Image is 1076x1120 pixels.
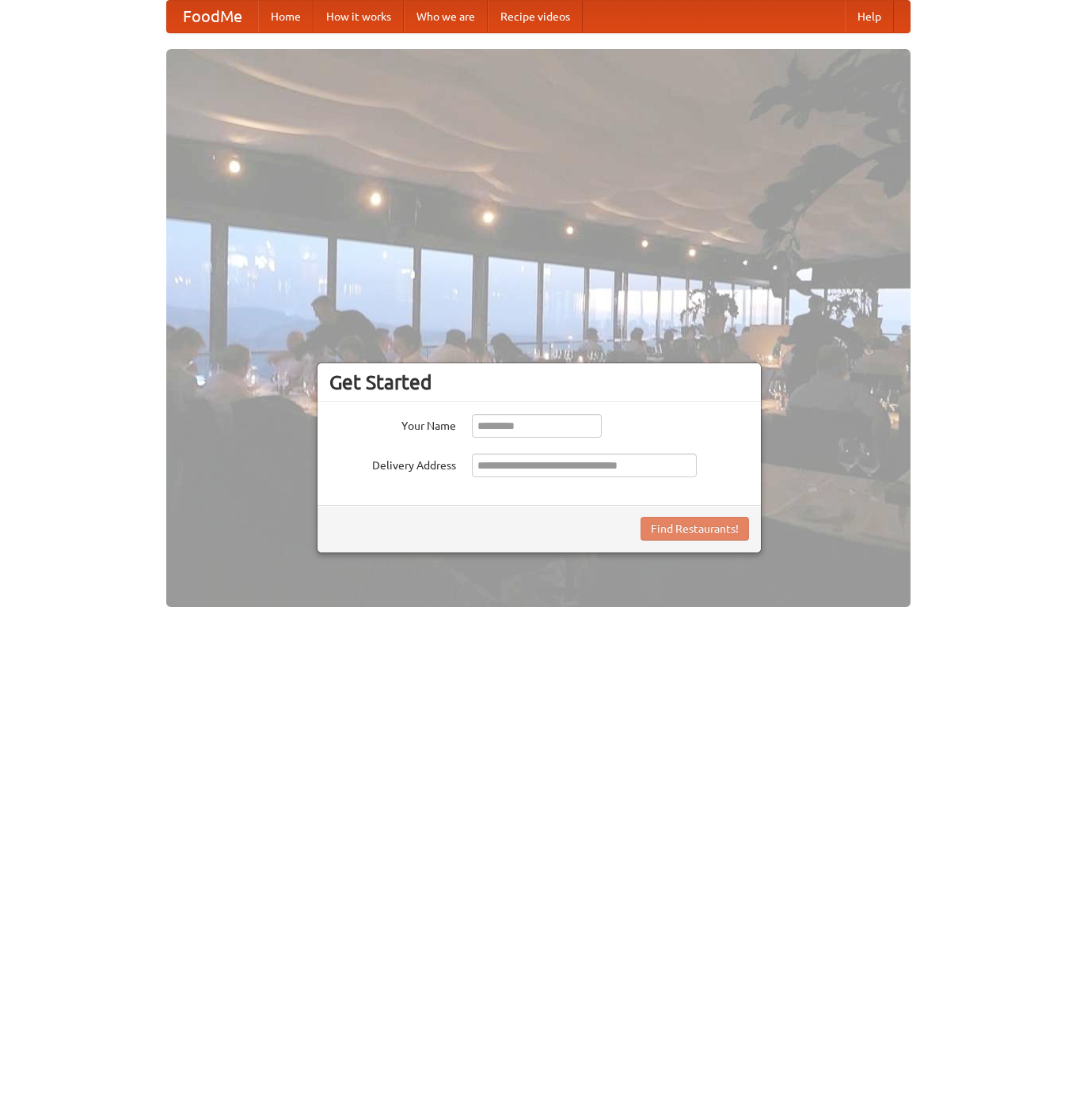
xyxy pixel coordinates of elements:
[845,1,894,32] a: Help
[329,370,749,394] h3: Get Started
[404,1,488,32] a: Who we are
[488,1,583,32] a: Recipe videos
[167,1,258,32] a: FoodMe
[314,1,404,32] a: How it works
[329,414,456,434] label: Your Name
[641,517,749,541] button: Find Restaurants!
[329,454,456,473] label: Delivery Address
[258,1,314,32] a: Home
